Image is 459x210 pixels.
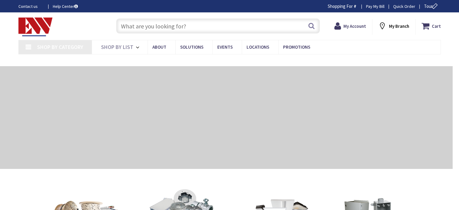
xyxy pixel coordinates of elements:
span: Events [217,44,233,50]
strong: My Account [343,23,366,29]
span: Shopping For [328,3,353,9]
span: Locations [247,44,269,50]
span: Shop By List [101,44,133,50]
span: About [152,44,166,50]
div: My Branch [378,21,409,31]
a: Pay My Bill [366,3,384,9]
strong: Cart [432,21,441,31]
a: Contact us [18,3,43,9]
strong: # [354,3,356,9]
span: Solutions [180,44,203,50]
a: Help Center [53,3,78,9]
img: Electrical Wholesalers, Inc. [18,18,53,36]
strong: My Branch [389,23,409,29]
a: My Account [334,21,366,31]
a: Cart [422,21,441,31]
span: Tour [424,3,439,9]
span: Shop By Category [37,44,83,50]
a: Quick Order [393,3,415,9]
input: What are you looking for? [116,18,320,34]
span: Promotions [283,44,310,50]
